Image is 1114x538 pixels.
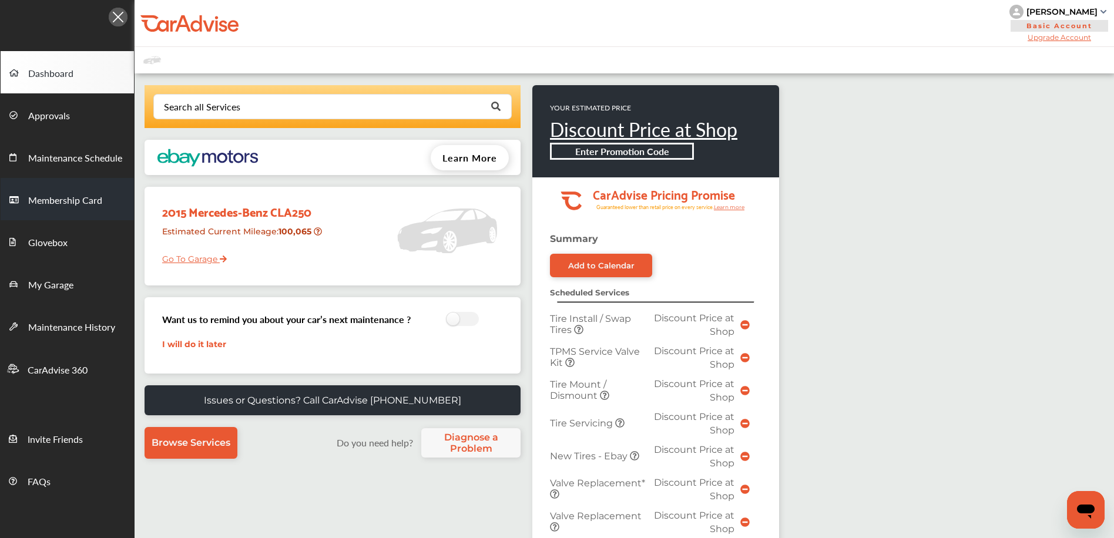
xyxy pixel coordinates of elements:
[145,427,237,459] a: Browse Services
[1067,491,1105,529] iframe: Button to launch messaging window
[1026,6,1098,17] div: [PERSON_NAME]
[1,220,134,263] a: Glovebox
[153,193,326,221] div: 2015 Mercedes-Benz CLA250
[1009,5,1024,19] img: knH8PDtVvWoAbQRylUukY18CTiRevjo20fAtgn5MLBQj4uumYvk2MzTtcAIzfGAtb1XOLVMAvhLuqoNAbL4reqehy0jehNKdM...
[204,395,461,406] p: Issues or Questions? Call CarAdvise [PHONE_NUMBER]
[1,305,134,347] a: Maintenance History
[28,320,115,335] span: Maintenance History
[568,261,635,270] div: Add to Calendar
[550,478,645,489] span: Valve Replacement*
[109,8,127,26] img: Icon.5fd9dcc7.svg
[145,385,521,415] a: Issues or Questions? Call CarAdvise [PHONE_NUMBER]
[331,436,418,449] label: Do you need help?
[28,475,51,490] span: FAQs
[1,263,134,305] a: My Garage
[1,51,134,93] a: Dashboard
[550,254,652,277] a: Add to Calendar
[397,193,497,269] img: placeholder_car.5a1ece94.svg
[550,510,642,522] span: Valve Replacement
[654,312,734,337] span: Discount Price at Shop
[427,432,515,454] span: Diagnose a Problem
[28,363,88,378] span: CarAdvise 360
[593,183,735,204] tspan: CarAdvise Pricing Promise
[28,193,102,209] span: Membership Card
[278,226,314,237] strong: 100,065
[153,221,326,251] div: Estimated Current Mileage :
[153,245,227,267] a: Go To Garage
[654,477,734,502] span: Discount Price at Shop
[550,379,606,401] span: Tire Mount / Dismount
[654,444,734,469] span: Discount Price at Shop
[1011,20,1108,32] span: Basic Account
[28,151,122,166] span: Maintenance Schedule
[1009,33,1109,42] span: Upgrade Account
[550,346,640,368] span: TPMS Service Valve Kit
[654,411,734,436] span: Discount Price at Shop
[28,66,73,82] span: Dashboard
[654,510,734,534] span: Discount Price at Shop
[1,93,134,136] a: Approvals
[550,103,737,113] p: YOUR ESTIMATED PRICE
[654,378,734,403] span: Discount Price at Shop
[550,418,615,429] span: Tire Servicing
[162,312,411,326] h3: Want us to remind you about your car’s next maintenance ?
[164,102,240,112] div: Search all Services
[1,178,134,220] a: Membership Card
[714,204,745,210] tspan: Learn more
[162,339,226,349] a: I will do it later
[143,53,161,68] img: placeholder_car.fcab19be.svg
[596,203,714,211] tspan: Guaranteed lower than retail price on every service.
[442,151,497,164] span: Learn More
[421,428,521,458] a: Diagnose a Problem
[575,144,669,158] b: Enter Promotion Code
[550,313,631,335] span: Tire Install / Swap Tires
[28,278,73,293] span: My Garage
[1,136,134,178] a: Maintenance Schedule
[550,116,737,143] a: Discount Price at Shop
[28,109,70,124] span: Approvals
[28,236,68,251] span: Glovebox
[550,233,598,244] strong: Summary
[28,432,83,448] span: Invite Friends
[152,437,230,448] span: Browse Services
[1100,10,1106,14] img: sCxJUJ+qAmfqhQGDUl18vwLg4ZYJ6CxN7XmbOMBAAAAAElFTkSuQmCC
[550,450,630,462] span: New Tires - Ebay
[654,345,734,370] span: Discount Price at Shop
[550,288,629,297] strong: Scheduled Services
